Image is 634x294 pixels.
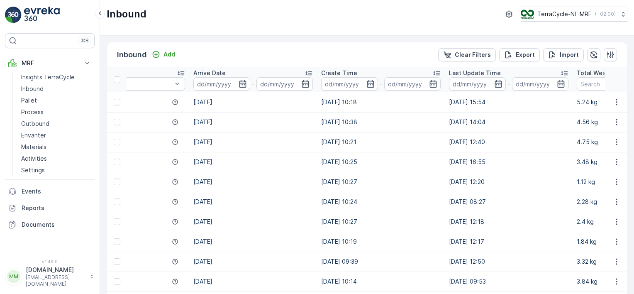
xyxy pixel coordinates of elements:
p: Import [560,51,579,59]
td: [DATE] 10:38 [317,112,445,132]
p: ( +02:00 ) [595,11,616,17]
a: Events [5,183,95,200]
div: Toggle Row Selected [114,278,120,285]
a: Settings [18,164,95,176]
div: Toggle Row Selected [114,258,120,265]
p: Last Update Time [449,69,501,77]
p: Outbound [21,120,49,128]
a: Insights TerraCycle [18,71,95,83]
p: [DOMAIN_NAME] [26,266,85,274]
a: Process [18,106,95,118]
img: logo [5,7,22,23]
p: - [507,79,510,89]
input: dd/mm/yyyy [321,77,378,91]
a: Outbound [18,118,95,130]
a: Inbound [18,83,95,95]
p: Process [21,108,44,116]
p: Pallet [21,96,37,105]
td: [DATE] 09:39 [317,252,445,272]
input: dd/mm/yyyy [384,77,441,91]
button: Clear Filters [438,48,496,61]
button: MRF [5,55,95,71]
div: Toggle Row Selected [114,238,120,245]
a: Envanter [18,130,95,141]
td: [DATE] 12:18 [445,212,573,232]
td: [DATE] [189,272,317,292]
div: Toggle Row Selected [114,218,120,225]
td: [DATE] 14:04 [445,112,573,132]
p: Clear Filters [455,51,491,59]
a: Documents [5,216,95,233]
button: Import [543,48,584,61]
input: dd/mm/yyyy [449,77,506,91]
p: Events [22,187,91,196]
p: Insights TerraCycle [21,73,75,81]
td: [DATE] 10:21 [317,132,445,152]
p: ⌘B [80,37,89,44]
td: [DATE] 12:40 [445,132,573,152]
button: Export [499,48,540,61]
td: [DATE] 10:27 [317,212,445,232]
td: [DATE] 10:24 [317,192,445,212]
p: Materials [21,143,46,151]
div: Toggle Row Selected [114,198,120,205]
button: MM[DOMAIN_NAME][EMAIL_ADDRESS][DOMAIN_NAME] [5,266,95,287]
td: [DATE] [189,172,317,192]
a: Pallet [18,95,95,106]
p: - [380,79,383,89]
div: Toggle Row Selected [114,159,120,165]
a: Materials [18,141,95,153]
p: Create Time [321,69,357,77]
td: [DATE] 10:14 [317,272,445,292]
td: [DATE] 10:19 [317,232,445,252]
img: TC_v739CUj.png [521,10,534,19]
p: MRF [22,59,78,67]
p: - [252,79,255,89]
td: [DATE] [189,192,317,212]
p: [EMAIL_ADDRESS][DOMAIN_NAME] [26,274,85,287]
td: [DATE] 16:55 [445,152,573,172]
td: [DATE] 15:54 [445,92,573,112]
td: [DATE] 12:20 [445,172,573,192]
td: [DATE] 09:53 [445,272,573,292]
td: [DATE] 12:50 [445,252,573,272]
td: [DATE] 12:17 [445,232,573,252]
td: [DATE] 10:25 [317,152,445,172]
p: Activities [21,154,47,163]
td: [DATE] 10:27 [317,172,445,192]
a: Reports [5,200,95,216]
p: Export [516,51,535,59]
button: Add [149,49,178,59]
img: logo_light-DOdMpM7g.png [24,7,60,23]
p: Settings [21,166,45,174]
p: Envanter [21,131,46,140]
button: TerraCycle-NL-MRF(+02:00) [521,7,627,22]
p: Total Weight [577,69,614,77]
td: [DATE] [189,92,317,112]
td: [DATE] [189,232,317,252]
input: dd/mm/yyyy [193,77,250,91]
input: dd/mm/yyyy [256,77,313,91]
td: [DATE] [189,132,317,152]
p: Inbound [117,49,147,61]
p: Documents [22,220,91,229]
p: TerraCycle-NL-MRF [537,10,592,18]
td: [DATE] 10:18 [317,92,445,112]
p: Inbound [107,7,146,21]
td: [DATE] 08:27 [445,192,573,212]
span: v 1.49.0 [5,259,95,264]
td: [DATE] [189,212,317,232]
div: Toggle Row Selected [114,99,120,105]
div: MM [7,270,20,283]
p: Reports [22,204,91,212]
p: Inbound [21,85,44,93]
div: Toggle Row Selected [114,139,120,145]
td: [DATE] [189,252,317,272]
p: Arrive Date [193,69,226,77]
div: Toggle Row Selected [114,179,120,185]
div: Toggle Row Selected [114,119,120,125]
td: [DATE] [189,112,317,132]
td: [DATE] [189,152,317,172]
input: dd/mm/yyyy [512,77,569,91]
a: Activities [18,153,95,164]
